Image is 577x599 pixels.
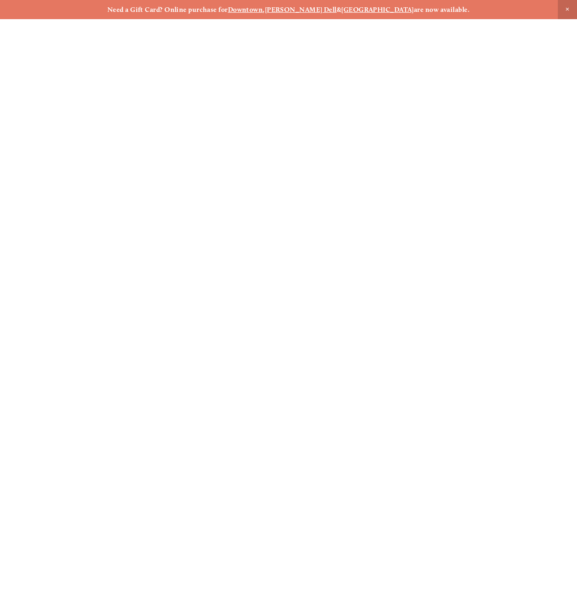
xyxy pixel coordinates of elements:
[337,5,341,14] strong: &
[265,5,337,14] a: [PERSON_NAME] Dell
[228,5,263,14] a: Downtown
[263,5,265,14] strong: ,
[341,5,414,14] a: [GEOGRAPHIC_DATA]
[414,5,470,14] strong: are now available.
[107,5,228,14] strong: Need a Gift Card? Online purchase for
